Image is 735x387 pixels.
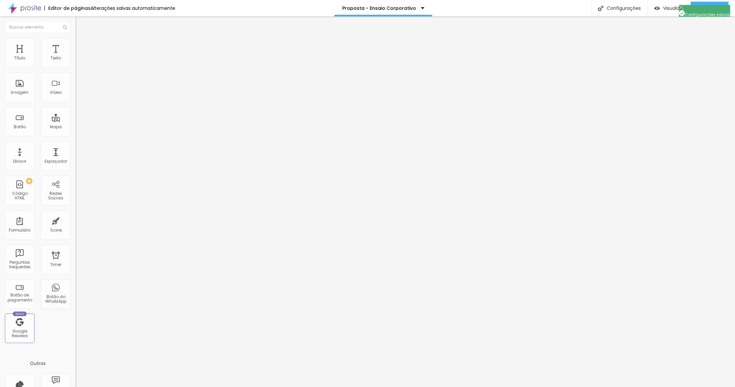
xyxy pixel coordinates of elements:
img: Icone [679,10,685,16]
button: Visualizar [648,2,691,15]
button: Publicar [691,2,728,15]
div: Timer [50,262,61,267]
p: Proposta - Ensaio Corporativo [342,6,416,10]
div: Google Reviews [7,329,32,338]
div: Ícone [50,228,62,233]
div: Texto [51,56,61,60]
div: Mapa [50,125,62,129]
div: Novo [13,312,27,316]
div: Formulário [9,228,31,233]
div: Título [14,56,25,60]
div: Espaçador [45,159,67,164]
img: Icone [679,5,683,10]
div: Alterações salvas automaticamente [91,6,175,10]
div: Botão de pagamento [7,293,32,302]
div: Editor de páginas [44,6,91,10]
div: Perguntas frequentes [7,260,32,270]
img: Icone [63,25,67,29]
div: Redes Sociais [43,191,69,201]
div: Botão do WhatsApp [43,295,69,304]
div: Imagem [11,90,29,95]
div: Vídeo [50,90,62,95]
div: Divisor [13,159,26,164]
div: Botão [14,125,26,129]
div: Código HTML [7,191,32,201]
span: Visualizar [663,6,684,11]
img: Icone [598,6,603,11]
img: view-1.svg [654,6,660,11]
span: Configurações salvas [679,12,730,17]
input: Buscar elemento [5,21,71,33]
